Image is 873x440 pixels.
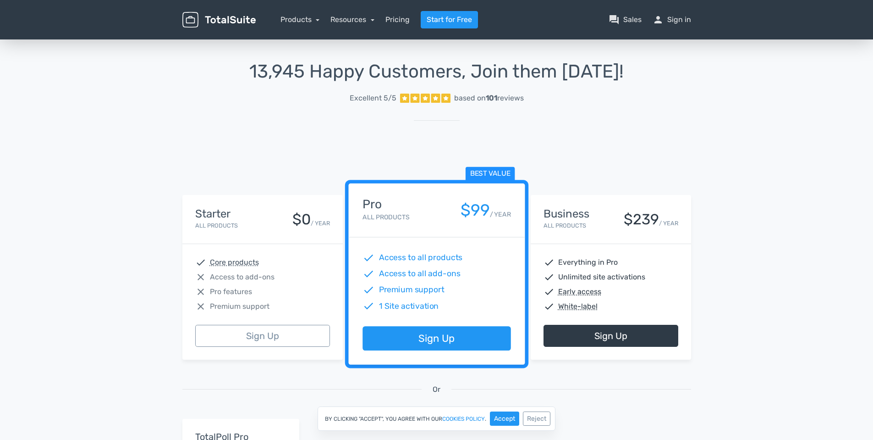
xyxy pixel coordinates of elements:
span: check [195,257,206,268]
span: Access to add-ons [210,272,275,283]
span: Access to all products [379,252,462,264]
span: check [362,284,374,296]
abbr: Early access [558,286,601,297]
small: / YEAR [489,210,511,219]
span: Access to all add-ons [379,268,460,280]
span: check [544,301,555,312]
span: check [544,286,555,297]
div: based on reviews [454,93,524,104]
a: cookies policy [442,416,485,422]
abbr: Core products [210,257,259,268]
a: Products [280,15,320,24]
strong: 101 [486,94,497,102]
div: $99 [460,201,489,219]
small: All Products [544,222,586,229]
small: All Products [362,213,409,221]
a: Pricing [385,14,410,25]
button: Accept [490,412,519,426]
h4: Business [544,208,589,220]
a: Start for Free [421,11,478,28]
span: close [195,286,206,297]
span: 1 Site activation [379,300,439,312]
span: person [653,14,664,25]
a: Resources [330,15,374,24]
span: check [362,268,374,280]
button: Reject [523,412,550,426]
a: Sign Up [195,325,330,347]
a: Sign Up [544,325,678,347]
span: Premium support [379,284,444,296]
span: Best value [465,167,515,181]
small: / YEAR [659,219,678,228]
abbr: White-label [558,301,598,312]
h4: Starter [195,208,238,220]
span: check [544,272,555,283]
span: Pro features [210,286,252,297]
div: $239 [624,212,659,228]
span: Excellent 5/5 [350,93,396,104]
a: Excellent 5/5 based on101reviews [182,89,691,107]
span: Everything in Pro [558,257,618,268]
div: $0 [292,212,311,228]
a: personSign in [653,14,691,25]
a: Sign Up [362,327,511,351]
span: check [544,257,555,268]
span: Unlimited site activations [558,272,645,283]
h1: 13,945 Happy Customers, Join them [DATE]! [182,61,691,82]
span: close [195,301,206,312]
span: question_answer [609,14,620,25]
span: check [362,300,374,312]
small: / YEAR [311,219,330,228]
h4: Pro [362,198,409,211]
span: Premium support [210,301,269,312]
small: All Products [195,222,238,229]
span: close [195,272,206,283]
span: check [362,252,374,264]
a: question_answerSales [609,14,642,25]
div: By clicking "Accept", you agree with our . [318,407,555,431]
span: Or [433,384,440,395]
img: TotalSuite for WordPress [182,12,256,28]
